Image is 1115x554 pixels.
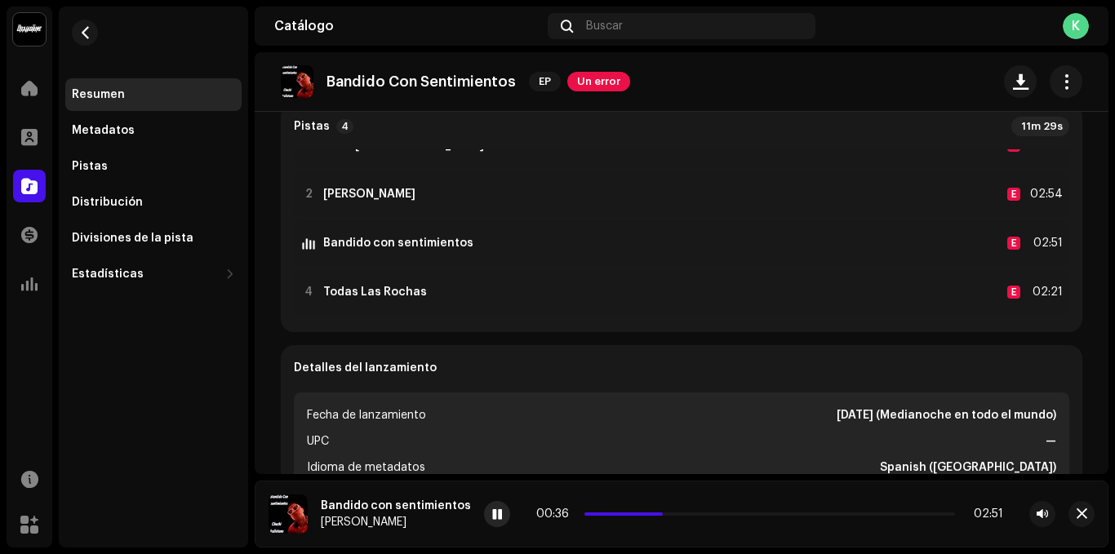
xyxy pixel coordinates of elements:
[72,160,108,173] div: Pistas
[880,458,1056,477] strong: Spanish ([GEOGRAPHIC_DATA])
[321,499,471,512] div: Bandido con sentimientos
[327,73,516,91] p: Bandido Con Sentimientos
[72,88,125,101] div: Resumen
[536,507,578,521] div: 00:36
[274,20,541,33] div: Catálogo
[65,186,242,219] re-m-nav-item: Distribución
[65,114,242,147] re-m-nav-item: Metadatos
[586,20,623,33] span: Buscar
[13,13,46,46] img: 10370c6a-d0e2-4592-b8a2-38f444b0ca44
[529,72,561,91] span: EP
[307,458,425,477] span: Idioma de metadatos
[65,78,242,111] re-m-nav-item: Resumen
[1046,432,1056,451] strong: —
[72,124,135,137] div: Metadatos
[1027,282,1063,302] div: 02:21
[307,406,426,425] span: Fecha de lanzamiento
[72,268,144,281] div: Estadísticas
[1007,188,1020,201] div: E
[1027,184,1063,204] div: 02:54
[1007,286,1020,299] div: E
[72,196,143,209] div: Distribución
[1007,237,1020,250] div: E
[837,406,1056,425] strong: [DATE] (Medianoche en todo el mundo)
[1063,13,1089,39] div: K
[269,494,308,534] img: fd65579c-f28f-4264-bfa8-8a776fb59836
[323,286,427,299] strong: Todas Las Rochas
[567,72,630,91] span: Un error
[65,222,242,255] re-m-nav-item: Divisiones de la pista
[72,232,193,245] div: Divisiones de la pista
[1027,233,1063,253] div: 02:51
[294,361,437,375] strong: Detalles del lanzamiento
[323,237,473,250] strong: Bandido con sentimientos
[65,258,242,290] re-m-nav-dropdown: Estadísticas
[65,150,242,183] re-m-nav-item: Pistas
[281,65,313,98] img: fd65579c-f28f-4264-bfa8-8a776fb59836
[962,507,1003,521] div: 02:51
[323,188,415,201] strong: [PERSON_NAME]
[321,516,471,529] div: [PERSON_NAME]
[307,432,329,451] span: UPC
